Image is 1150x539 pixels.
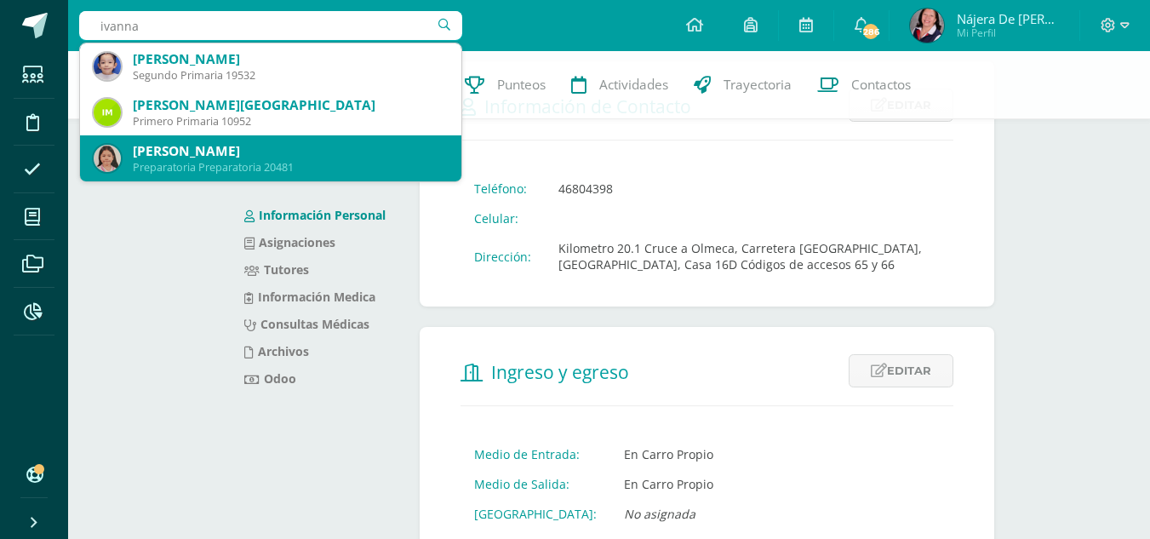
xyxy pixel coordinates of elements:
td: Medio de Entrada: [461,439,610,469]
td: [GEOGRAPHIC_DATA]: [461,499,610,529]
a: Odoo [244,370,296,387]
a: Archivos [244,343,309,359]
a: Contactos [804,51,924,119]
span: Trayectoria [724,76,792,94]
span: Mi Perfil [957,26,1059,40]
a: Editar [849,354,953,387]
span: Contactos [851,76,911,94]
a: Tutores [244,261,309,278]
img: df2b8e6a169b0a862d765e8e3f40f459.png [94,53,121,80]
td: En Carro Propio [610,469,727,499]
span: Punteos [497,76,546,94]
span: Actividades [599,76,668,94]
div: [PERSON_NAME][GEOGRAPHIC_DATA] [133,96,448,114]
span: 286 [861,22,880,41]
td: Teléfono: [461,174,545,204]
img: 63ad4431285ac3dd5e371c0adf7f4981.png [94,99,121,126]
div: [PERSON_NAME] [133,50,448,68]
td: Medio de Salida: [461,469,610,499]
td: Celular: [461,204,545,233]
i: No asignada [624,506,695,522]
img: b0034479976fc19ed8e20ce6eac9b2fd.png [94,145,121,172]
a: Asignaciones [244,234,335,250]
a: Consultas Médicas [244,316,369,332]
a: Actividades [558,51,681,119]
div: Primero Primaria 10952 [133,114,448,129]
td: En Carro Propio [610,439,727,469]
td: Dirección: [461,233,545,279]
td: Kilometro 20.1 Cruce a Olmeca, Carretera [GEOGRAPHIC_DATA], [GEOGRAPHIC_DATA], Casa 16D Códigos d... [545,233,953,279]
td: 46804398 [545,174,953,204]
a: Información Medica [244,289,375,305]
img: ff0f9ace4d1c23045c539ed074e89c73.png [910,9,944,43]
a: Punteos [452,51,558,119]
input: Busca un usuario... [79,11,462,40]
div: [PERSON_NAME] [133,142,448,160]
span: Ingreso y egreso [491,360,629,384]
span: Nájera de [PERSON_NAME] [957,10,1059,27]
a: Información Personal [244,207,386,223]
div: Segundo Primaria 19532 [133,68,448,83]
div: Preparatoria Preparatoria 20481 [133,160,448,175]
a: Trayectoria [681,51,804,119]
